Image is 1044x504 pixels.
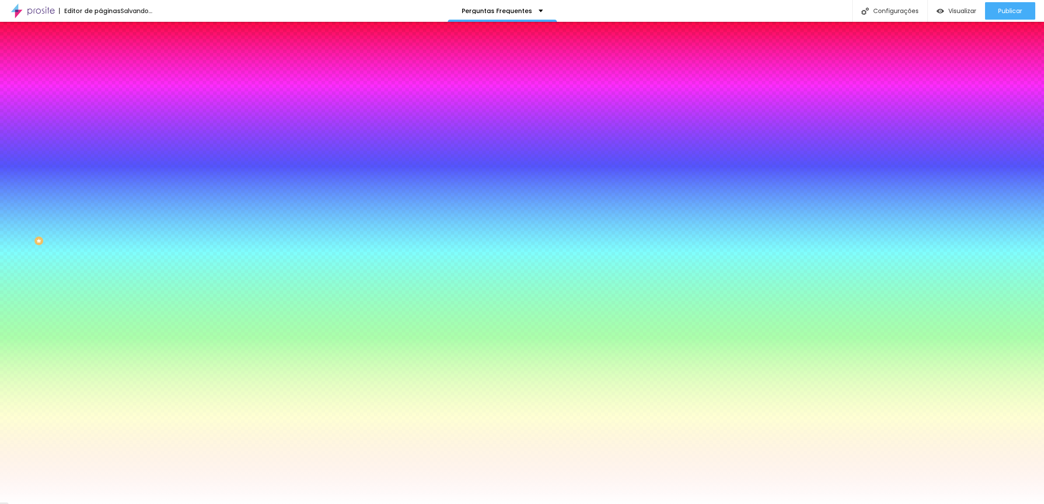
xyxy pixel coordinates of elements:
span: Visualizar [948,7,976,14]
button: Publicar [985,2,1035,20]
span: Publicar [998,7,1022,14]
img: view-1.svg [937,7,944,15]
button: Visualizar [928,2,985,20]
p: Perguntas Frequentes [462,8,532,14]
img: Icone [861,7,869,15]
div: Salvando... [121,8,152,14]
div: Editor de páginas [59,8,121,14]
